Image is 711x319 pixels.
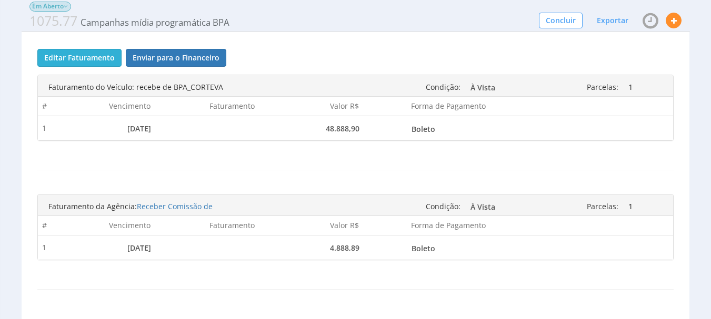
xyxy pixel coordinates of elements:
button: Editar Faturamento [37,49,122,67]
a: À Vista [468,198,524,214]
button: Exportar [590,12,635,29]
span: À Vista [470,79,522,96]
span: Campanhas mídia programática BPA [79,16,231,28]
th: Vencimento [53,97,157,116]
span: Boleto [412,240,517,256]
th: Valor R$ [261,97,365,116]
span: 1075.77 [29,12,77,29]
th: # [38,216,53,235]
span: Boleto [412,121,517,137]
span: Parcelas: [587,82,618,92]
a: Boleto [409,120,519,136]
span: Condição: [426,82,460,92]
th: Faturamento [156,216,261,235]
th: Valor R$ [261,216,365,235]
span: À Vista [470,199,522,215]
span: Parcelas: [587,201,618,211]
td: 1 [38,116,53,141]
button: Concluir [539,13,583,28]
span: Em Aberto [29,2,72,12]
div: Faturamento do Veículo: recebe de BPA_CORTEVA [41,79,408,95]
th: Forma de Pagamento [365,216,522,235]
span: Condição: [426,201,460,211]
div: Faturamento da Agência: [41,199,408,214]
button: Enviar para o Financeiro [126,49,226,67]
th: Faturamento [156,97,261,116]
th: # [38,97,53,116]
th: Forma de Pagamento [365,97,522,116]
a: Boleto [409,240,519,255]
th: Vencimento [53,216,157,235]
a: À Vista [468,79,524,95]
span: Exportar [597,15,628,25]
td: 1 [38,235,53,260]
span: Receber Comissão de [137,201,213,211]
